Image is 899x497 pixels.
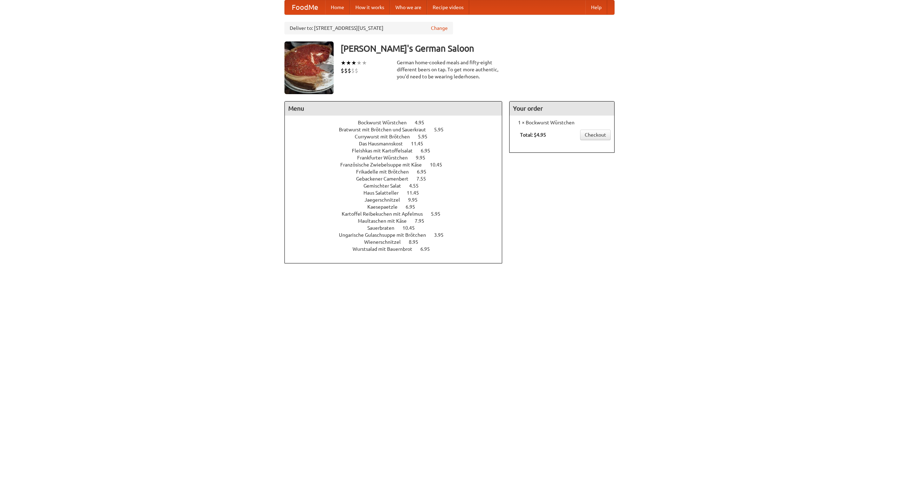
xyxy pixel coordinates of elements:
a: Französische Zwiebelsuppe mit Käse 10.45 [340,162,455,168]
a: Das Hausmannskost 11.45 [359,141,436,146]
li: $ [341,67,344,74]
h4: Your order [510,102,614,116]
a: Frankfurter Würstchen 9.95 [357,155,438,161]
a: Checkout [580,130,611,140]
div: Deliver to: [STREET_ADDRESS][US_STATE] [284,22,453,34]
span: Gemischter Salat [363,183,408,189]
li: 1 × Bockwurst Würstchen [513,119,611,126]
span: Gebackener Camenbert [356,176,415,182]
a: Home [325,0,350,14]
a: Wienerschnitzel 8.95 [364,239,431,245]
a: Help [585,0,607,14]
span: Jaegerschnitzel [365,197,407,203]
span: Französische Zwiebelsuppe mit Käse [340,162,429,168]
span: Sauerbraten [367,225,401,231]
span: 6.95 [406,204,422,210]
div: German home-cooked meals and fifty-eight different beers on tap. To get more authentic, you'd nee... [397,59,502,80]
span: 9.95 [416,155,432,161]
a: Fleishkas mit Kartoffelsalat 6.95 [352,148,443,153]
a: Bratwurst mit Brötchen und Sauerkraut 5.95 [339,127,457,132]
span: Kartoffel Reibekuchen mit Apfelmus [342,211,430,217]
a: Kaesepaetzle 6.95 [367,204,428,210]
li: $ [355,67,358,74]
a: Currywurst mit Brötchen 5.95 [355,134,440,139]
li: ★ [346,59,351,67]
span: Das Hausmannskost [359,141,410,146]
a: Ungarische Gulaschsuppe mit Brötchen 3.95 [339,232,457,238]
a: Sauerbraten 10.45 [367,225,428,231]
span: Currywurst mit Brötchen [355,134,417,139]
span: 7.55 [416,176,433,182]
span: 11.45 [411,141,430,146]
a: Gebackener Camenbert 7.55 [356,176,439,182]
span: 5.95 [431,211,447,217]
a: How it works [350,0,390,14]
li: $ [348,67,351,74]
span: 3.95 [434,232,451,238]
span: Frankfurter Würstchen [357,155,415,161]
li: ★ [351,59,356,67]
a: Bockwurst Würstchen 4.95 [358,120,437,125]
span: Ungarische Gulaschsuppe mit Brötchen [339,232,433,238]
li: $ [344,67,348,74]
li: $ [351,67,355,74]
li: ★ [362,59,367,67]
li: ★ [356,59,362,67]
h3: [PERSON_NAME]'s German Saloon [341,41,615,55]
span: Fleishkas mit Kartoffelsalat [352,148,420,153]
span: 10.45 [430,162,449,168]
a: Maultaschen mit Käse 7.95 [358,218,437,224]
a: Recipe videos [427,0,469,14]
span: Haus Salatteller [363,190,406,196]
h4: Menu [285,102,502,116]
span: Kaesepaetzle [367,204,405,210]
span: 4.55 [409,183,426,189]
span: Bockwurst Würstchen [358,120,414,125]
span: Bratwurst mit Brötchen und Sauerkraut [339,127,433,132]
li: ★ [341,59,346,67]
span: 11.45 [407,190,426,196]
a: Who we are [390,0,427,14]
a: Jaegerschnitzel 9.95 [365,197,431,203]
span: 5.95 [434,127,451,132]
span: Wurstsalad mit Bauernbrot [353,246,419,252]
span: 4.95 [415,120,431,125]
span: Maultaschen mit Käse [358,218,414,224]
span: Wienerschnitzel [364,239,408,245]
img: angular.jpg [284,41,334,94]
span: Frikadelle mit Brötchen [356,169,416,175]
span: 6.95 [420,246,437,252]
span: 5.95 [418,134,434,139]
a: Wurstsalad mit Bauernbrot 6.95 [353,246,443,252]
span: 10.45 [402,225,422,231]
span: 6.95 [421,148,437,153]
b: Total: $4.95 [520,132,546,138]
a: Change [431,25,448,32]
a: Gemischter Salat 4.55 [363,183,432,189]
span: 8.95 [409,239,425,245]
span: 6.95 [417,169,433,175]
span: 9.95 [408,197,425,203]
a: Haus Salatteller 11.45 [363,190,432,196]
a: FoodMe [285,0,325,14]
a: Frikadelle mit Brötchen 6.95 [356,169,439,175]
a: Kartoffel Reibekuchen mit Apfelmus 5.95 [342,211,453,217]
span: 7.95 [415,218,431,224]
